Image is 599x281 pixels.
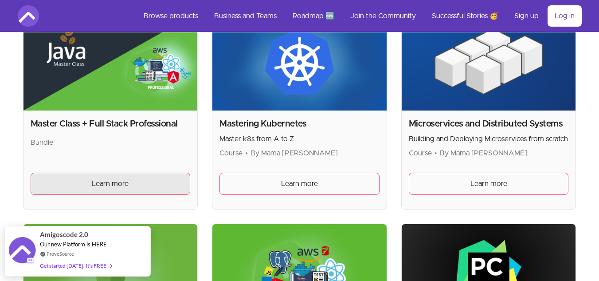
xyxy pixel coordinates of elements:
a: Learn more [219,173,380,195]
span: Learn more [281,178,318,189]
a: Business and Teams [207,5,284,27]
span: Course [409,150,432,157]
a: Browse products [137,5,205,27]
h2: Microservices and Distributed Systems [409,118,569,130]
span: Bundle [31,139,53,146]
a: Roadmap 🆕 [286,5,341,27]
span: • [245,150,248,157]
a: Successful Stories 🥳 [425,5,505,27]
img: Product image for Microservices and Distributed Systems [402,12,576,111]
span: Amigoscode 2.0 [40,230,88,240]
img: Product image for Mastering Kubernetes [212,12,387,111]
div: Get started [DATE]. It's FREE [40,261,112,271]
span: Course [219,150,243,157]
span: • [435,150,437,157]
h2: Mastering Kubernetes [219,118,380,130]
img: provesource social proof notification image [9,237,35,266]
p: Building and Deploying Microservices from scratch [409,134,569,144]
h2: Master Class + Full Stack Professional [31,118,191,130]
a: Sign up [507,5,546,27]
nav: Main [137,5,582,27]
a: Learn more [409,173,569,195]
span: Learn more [92,178,129,189]
a: ProveSource [47,250,74,257]
img: Product image for Master Class + Full Stack Professional [23,12,198,111]
a: Learn more [31,173,191,195]
a: Join the Community [343,5,423,27]
span: By Mama [PERSON_NAME] [251,150,338,157]
span: Learn more [470,178,507,189]
img: Amigoscode logo [18,5,39,27]
p: Master k8s from A to Z [219,134,380,144]
a: Log in [548,5,582,27]
span: By Mama [PERSON_NAME] [440,150,527,157]
span: Our new Platform is HERE [40,241,107,248]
